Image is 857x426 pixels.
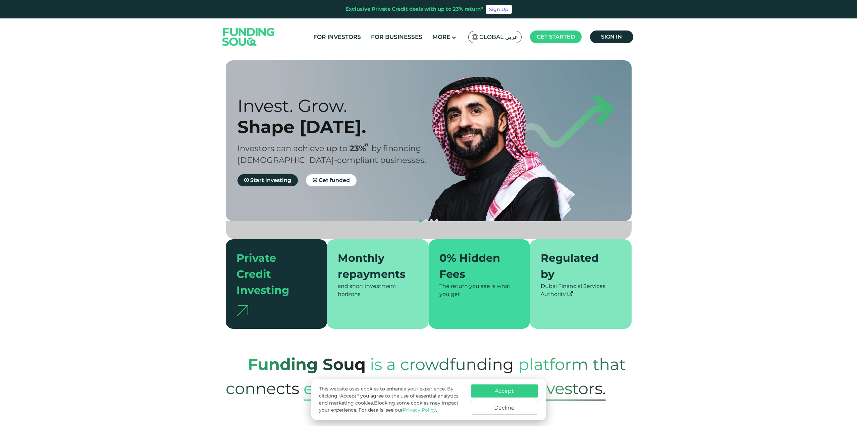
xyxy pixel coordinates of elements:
div: 0% Hidden Fees [439,250,512,282]
button: Decline [471,401,538,415]
span: established [304,376,395,401]
span: 23% [350,143,371,153]
span: Businesses [400,376,487,401]
a: For Investors [312,32,363,43]
span: For details, see our . [359,407,437,413]
button: Accept [471,384,538,398]
img: arrow [236,305,248,316]
i: 23% IRR (expected) ~ 15% Net yield (expected) [365,143,368,147]
span: platform that connects [226,348,626,405]
button: navigation [429,218,434,224]
span: Start investing [250,177,291,183]
strong: Funding Souq [248,355,366,374]
div: The return you see is what you get [439,282,520,298]
span: More [432,34,450,40]
a: For Businesses [369,32,424,43]
div: Regulated by [541,250,613,282]
a: Get funded [306,174,357,186]
span: Investors. [531,376,606,401]
span: with [491,372,527,405]
a: Privacy Policy [403,407,436,413]
p: This website uses cookies to enhance your experience. By clicking "Accept," you agree to the use ... [319,385,464,414]
div: Invest. Grow. [237,95,440,116]
button: navigation [434,218,439,224]
div: Exclusive Private Credit deals with up to 23% return* [345,5,483,13]
a: Start investing [237,174,298,186]
span: Blocking some cookies may impact your experience. [319,400,459,413]
a: Sign Up [486,5,512,14]
img: SA Flag [472,34,478,40]
div: and short investment horizons [338,282,418,298]
span: is a crowdfunding [370,348,514,381]
img: Logo [216,20,281,54]
div: Private Credit Investing [236,250,309,298]
span: Investors can achieve up to [237,143,347,153]
a: Sign in [590,31,633,43]
span: Get started [537,34,575,40]
span: Global عربي [479,33,518,41]
span: Sign in [601,34,622,40]
button: navigation [418,218,423,224]
div: Shape [DATE]. [237,116,440,137]
button: navigation [423,218,429,224]
span: Get funded [319,177,350,183]
div: Dubai Financial Services Authority [541,282,621,298]
div: Monthly repayments [338,250,410,282]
